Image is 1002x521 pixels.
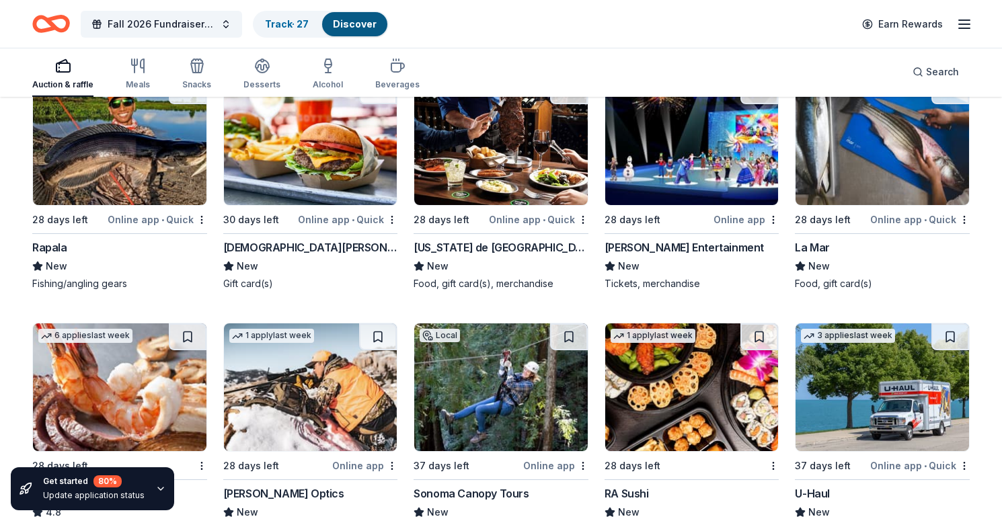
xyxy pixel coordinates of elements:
div: 28 days left [223,458,279,474]
div: 37 days left [414,458,469,474]
a: Image for La MarLocal28 days leftOnline app•QuickLa MarNewFood, gift card(s) [795,77,970,290]
img: Image for Gott's Roadside [224,77,397,205]
div: RA Sushi [605,485,649,502]
div: La Mar [795,239,830,255]
div: Online app Quick [108,211,207,228]
div: 28 days left [414,212,469,228]
span: New [618,504,640,520]
div: Online app Quick [489,211,588,228]
img: Image for U-Haul [796,323,969,451]
div: U-Haul [795,485,830,502]
img: Image for La Mar [796,77,969,205]
div: 80 % [93,475,122,487]
span: New [808,504,830,520]
button: Alcohol [313,52,343,97]
span: • [924,214,927,225]
span: • [161,214,164,225]
button: Beverages [375,52,420,97]
a: Image for Texas de Brazil4 applieslast week28 days leftOnline app•Quick[US_STATE] de [GEOGRAPHIC_... [414,77,588,290]
a: Earn Rewards [854,12,951,36]
span: • [352,214,354,225]
button: Auction & raffle [32,52,93,97]
div: Online app Quick [870,457,970,474]
span: New [237,504,258,520]
a: Home [32,8,70,40]
div: 30 days left [223,212,279,228]
div: [PERSON_NAME] Optics [223,485,344,502]
div: Desserts [243,79,280,90]
div: Online app Quick [298,211,397,228]
button: Snacks [182,52,211,97]
div: [US_STATE] de [GEOGRAPHIC_DATA] [414,239,588,255]
a: Image for Rapala2 applieslast week28 days leftOnline app•QuickRapalaNewFishing/angling gears [32,77,207,290]
span: New [427,258,449,274]
div: 28 days left [795,212,851,228]
button: Track· 27Discover [253,11,389,38]
div: Update application status [43,490,145,501]
span: Search [926,64,959,80]
div: 1 apply last week [229,329,314,343]
button: Desserts [243,52,280,97]
div: 3 applies last week [801,329,895,343]
div: Auction & raffle [32,79,93,90]
div: 28 days left [32,212,88,228]
img: Image for Texas de Brazil [414,77,588,205]
button: Meals [126,52,150,97]
img: Image for Benihana [33,323,206,451]
div: Alcohol [313,79,343,90]
div: [PERSON_NAME] Entertainment [605,239,764,255]
div: Fishing/angling gears [32,277,207,290]
div: Meals [126,79,150,90]
div: [DEMOGRAPHIC_DATA][PERSON_NAME] Roadside [223,239,398,255]
button: Fall 2026 Fundraiser for SFYC [81,11,242,38]
img: Image for Sonoma Canopy Tours [414,323,588,451]
div: Food, gift card(s) [795,277,970,290]
img: Image for RA Sushi [605,323,779,451]
div: 6 applies last week [38,329,132,343]
a: Image for Gott's RoadsideLocal30 days leftOnline app•Quick[DEMOGRAPHIC_DATA][PERSON_NAME] Roadsid... [223,77,398,290]
button: Search [902,58,970,85]
span: • [543,214,545,225]
div: Local [420,329,460,342]
a: Track· 27 [265,18,309,30]
span: New [618,258,640,274]
div: Tickets, merchandise [605,277,779,290]
span: New [427,504,449,520]
div: Snacks [182,79,211,90]
div: Food, gift card(s), merchandise [414,277,588,290]
div: Gift card(s) [223,277,398,290]
a: Image for Feld Entertainment2 applieslast week28 days leftOnline app[PERSON_NAME] EntertainmentNe... [605,77,779,290]
div: 28 days left [605,458,660,474]
span: Fall 2026 Fundraiser for SFYC [108,16,215,32]
img: Image for Rapala [33,77,206,205]
div: Rapala [32,239,67,255]
img: Image for Feld Entertainment [605,77,779,205]
div: Beverages [375,79,420,90]
div: Online app Quick [870,211,970,228]
span: New [46,258,67,274]
span: New [237,258,258,274]
span: New [808,258,830,274]
div: Sonoma Canopy Tours [414,485,529,502]
div: Online app [523,457,588,474]
div: Online app [332,457,397,474]
a: Discover [333,18,377,30]
img: Image for Burris Optics [224,323,397,451]
div: 28 days left [605,212,660,228]
div: Online app [714,211,779,228]
div: 1 apply last week [611,329,695,343]
span: • [924,460,927,471]
div: 37 days left [795,458,851,474]
div: Get started [43,475,145,487]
